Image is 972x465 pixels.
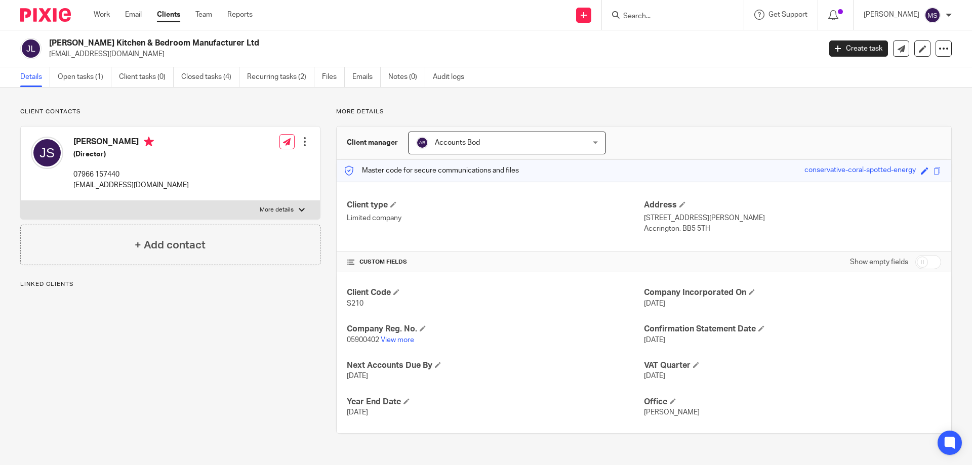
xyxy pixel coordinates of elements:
[644,287,941,298] h4: Company Incorporated On
[125,10,142,20] a: Email
[924,7,941,23] img: svg%3E
[644,360,941,371] h4: VAT Quarter
[644,213,941,223] p: [STREET_ADDRESS][PERSON_NAME]
[20,67,50,87] a: Details
[135,237,206,253] h4: + Add contact
[20,280,320,288] p: Linked clients
[49,38,661,49] h2: [PERSON_NAME] Kitchen & Bedroom Manufacturer Ltd
[344,165,519,176] p: Master code for secure communications and files
[433,67,472,87] a: Audit logs
[435,139,480,146] span: Accounts Bod
[644,324,941,334] h4: Confirmation Statement Date
[644,397,941,407] h4: Office
[49,49,814,59] p: [EMAIL_ADDRESS][DOMAIN_NAME]
[347,324,644,334] h4: Company Reg. No.
[144,137,154,147] i: Primary
[73,170,189,180] p: 07966 157440
[347,397,644,407] h4: Year End Date
[768,11,807,18] span: Get Support
[416,137,428,149] img: svg%3E
[157,10,180,20] a: Clients
[73,180,189,190] p: [EMAIL_ADDRESS][DOMAIN_NAME]
[850,257,908,267] label: Show empty fields
[347,287,644,298] h4: Client Code
[58,67,111,87] a: Open tasks (1)
[829,40,888,57] a: Create task
[322,67,345,87] a: Files
[347,138,398,148] h3: Client manager
[644,336,665,344] span: [DATE]
[347,372,368,379] span: [DATE]
[381,336,414,344] a: View more
[622,12,713,21] input: Search
[73,137,189,149] h4: [PERSON_NAME]
[644,200,941,210] h4: Address
[20,38,42,59] img: svg%3E
[644,409,700,416] span: [PERSON_NAME]
[347,409,368,416] span: [DATE]
[260,206,294,214] p: More details
[247,67,314,87] a: Recurring tasks (2)
[73,149,189,159] h5: (Director)
[20,108,320,116] p: Client contacts
[336,108,952,116] p: More details
[195,10,212,20] a: Team
[644,300,665,307] span: [DATE]
[347,213,644,223] p: Limited company
[644,224,941,234] p: Accrington, BB5 5TH
[94,10,110,20] a: Work
[388,67,425,87] a: Notes (0)
[352,67,381,87] a: Emails
[347,258,644,266] h4: CUSTOM FIELDS
[804,165,916,177] div: conservative-coral-spotted-energy
[347,336,379,344] span: 05900402
[644,372,665,379] span: [DATE]
[31,137,63,169] img: svg%3E
[119,67,174,87] a: Client tasks (0)
[181,67,239,87] a: Closed tasks (4)
[227,10,253,20] a: Reports
[20,8,71,22] img: Pixie
[347,200,644,210] h4: Client type
[347,360,644,371] h4: Next Accounts Due By
[347,300,363,307] span: S210
[864,10,919,20] p: [PERSON_NAME]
